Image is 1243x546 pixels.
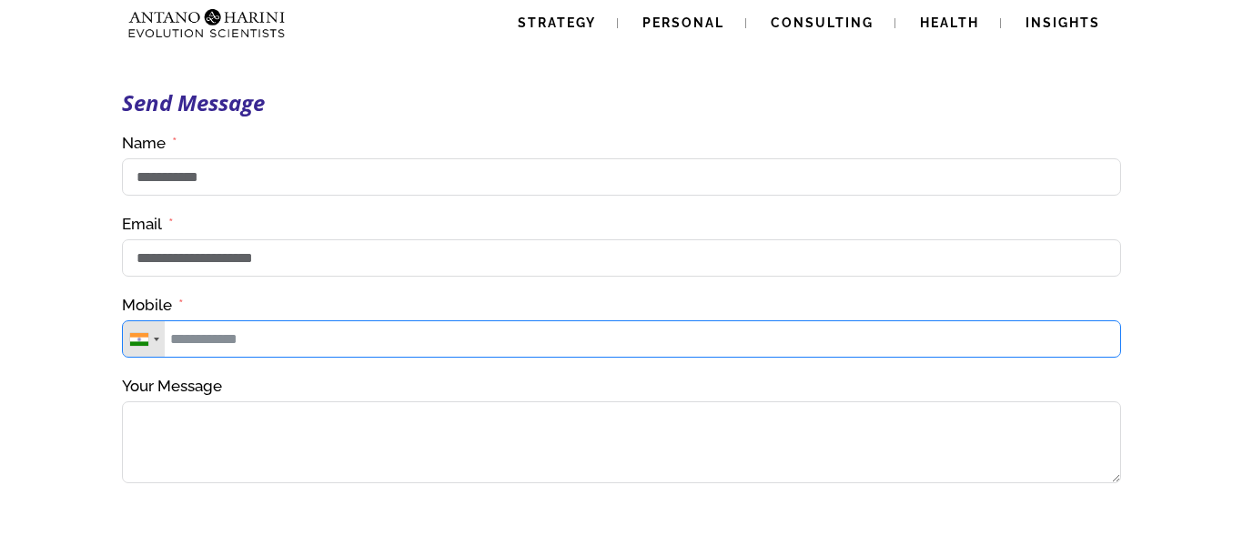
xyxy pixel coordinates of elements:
span: Personal [642,15,724,30]
textarea: Your Message [122,401,1121,483]
strong: Send Message [122,87,265,117]
div: Telephone country code [123,321,165,357]
span: Strategy [518,15,596,30]
input: Mobile [122,320,1121,358]
span: Insights [1026,15,1100,30]
label: Your Message [122,376,222,397]
label: Name [122,133,177,154]
span: Health [920,15,979,30]
input: Email [122,239,1121,277]
label: Mobile [122,295,184,316]
span: Consulting [771,15,874,30]
label: Email [122,214,174,235]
